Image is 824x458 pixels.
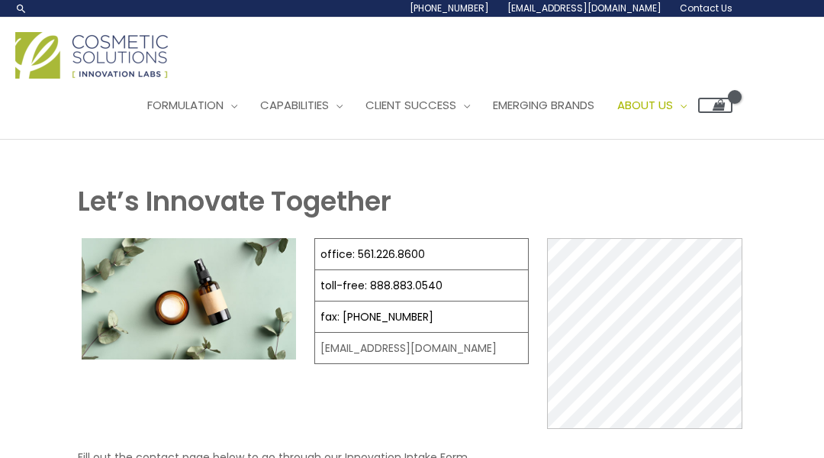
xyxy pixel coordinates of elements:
[410,2,489,15] span: [PHONE_NUMBER]
[82,238,296,359] img: Contact page image for private label skincare manufacturer Cosmetic solutions shows a skin care b...
[365,97,456,113] span: Client Success
[698,98,732,113] a: View Shopping Cart, empty
[606,82,698,128] a: About Us
[249,82,354,128] a: Capabilities
[260,97,329,113] span: Capabilities
[320,247,425,262] a: office: 561.226.8600
[78,182,391,220] strong: Let’s Innovate Together
[124,82,732,128] nav: Site Navigation
[320,278,443,293] a: toll-free: 888.883.0540
[136,82,249,128] a: Formulation
[354,82,481,128] a: Client Success
[15,32,168,79] img: Cosmetic Solutions Logo
[481,82,606,128] a: Emerging Brands
[493,97,594,113] span: Emerging Brands
[507,2,661,15] span: [EMAIL_ADDRESS][DOMAIN_NAME]
[315,333,529,364] td: [EMAIL_ADDRESS][DOMAIN_NAME]
[147,97,224,113] span: Formulation
[680,2,732,15] span: Contact Us
[15,2,27,15] a: Search icon link
[617,97,673,113] span: About Us
[320,309,433,324] a: fax: [PHONE_NUMBER]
